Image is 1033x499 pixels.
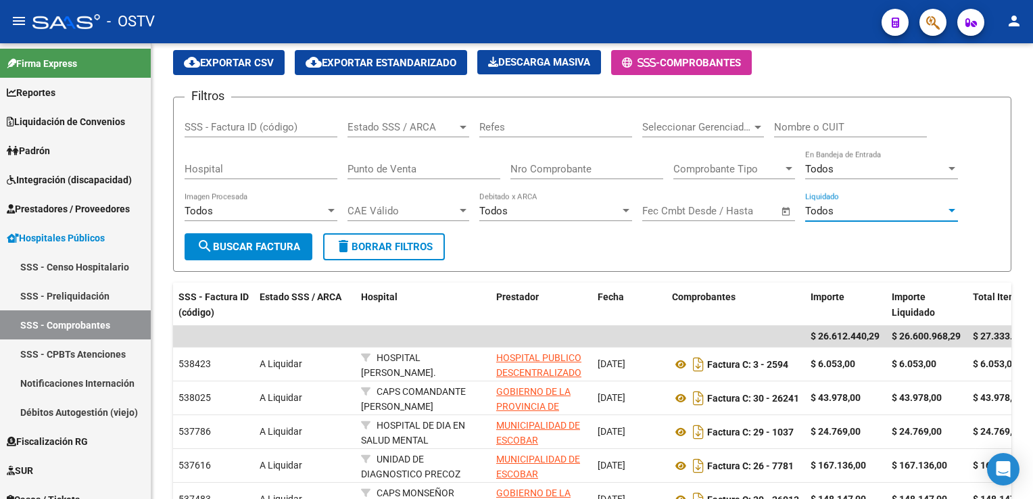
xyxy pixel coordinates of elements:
span: Todos [805,163,834,175]
span: Factura C [707,393,748,404]
button: Borrar Filtros [323,233,445,260]
span: Fecha [598,291,624,302]
strong: : 30 - 26241 [707,393,799,404]
span: Importe Liquidado [892,291,935,318]
button: Exportar Estandarizado [295,50,467,75]
datatable-header-cell: Prestador [491,283,592,389]
i: Descargar documento [690,387,707,409]
span: [DATE] [598,426,625,437]
span: [DATE] [598,358,625,369]
span: MUNICIPALIDAD DE ESCOBAR [496,420,580,446]
span: HOSPITAL [PERSON_NAME]. [361,352,436,379]
button: Open calendar [779,204,794,219]
datatable-header-cell: SSS - Factura ID (código) [173,283,254,389]
strong: $ 167.136,00 [892,460,947,471]
span: HOSPITAL PUBLICO DESCENTRALIZADO [PERSON_NAME] [496,352,581,394]
span: Padrón [7,143,50,158]
span: Liquidación de Convenios [7,114,125,129]
span: A Liquidar [260,460,302,471]
span: HOSPITAL DE DIA EN SALUD MENTAL [PERSON_NAME] [361,420,465,462]
span: [DATE] [598,460,625,471]
span: COMPROBANTES [660,57,741,69]
strong: : 26 - 7781 [707,460,794,471]
div: - 33999034069 [496,418,587,446]
span: SUR [7,463,33,478]
span: Factura C [707,460,748,471]
span: Estado SSS / ARCA [347,121,457,133]
span: Prestadores / Proveedores [7,201,130,216]
datatable-header-cell: Fecha [592,283,667,389]
span: $ 26.600.968,29 [892,331,961,341]
mat-icon: cloud_download [184,54,200,70]
span: Descarga Masiva [488,56,590,68]
span: CAE Válido [347,205,457,217]
strong: $ 6.053,00 [811,358,855,369]
strong: $ 167.136,00 [811,460,866,471]
strong: $ 24.769,00 [973,426,1023,437]
span: A Liquidar [260,358,302,369]
span: 538025 [178,392,211,403]
button: Buscar Factura [185,233,312,260]
strong: $ 43.978,00 [811,392,861,403]
mat-icon: cloud_download [306,54,322,70]
span: GOBIERNO DE LA PROVINCIA DE [GEOGRAPHIC_DATA][PERSON_NAME] ADMINISTRACION CENTRAL [496,386,587,474]
span: Comprobantes [672,291,736,302]
span: 537786 [178,426,211,437]
span: Fiscalización RG [7,434,88,449]
span: $ 26.612.440,29 [811,331,880,341]
button: Descarga Masiva [477,50,601,74]
span: 537616 [178,460,211,471]
span: - OSTV [107,7,155,37]
span: [DATE] [598,392,625,403]
span: Todos [805,205,834,217]
span: 538423 [178,358,211,369]
i: Descargar documento [690,455,707,477]
strong: $ 6.053,00 [973,358,1017,369]
i: Descargar documento [690,354,707,375]
span: Estado SSS / ARCA [260,291,341,302]
datatable-header-cell: Hospital [356,283,491,389]
mat-icon: delete [335,238,352,254]
div: - 33999034069 [496,452,587,480]
strong: : 3 - 2594 [707,359,788,370]
div: - 30709490571 [496,350,587,379]
input: End date [698,205,764,217]
span: Reportes [7,85,55,100]
mat-icon: search [197,238,213,254]
i: Descargar documento [690,421,707,443]
span: Borrar Filtros [335,241,433,253]
mat-icon: person [1006,13,1022,29]
span: Prestador [496,291,539,302]
strong: $ 24.769,00 [892,426,942,437]
strong: $ 24.769,00 [811,426,861,437]
span: Hospitales Públicos [7,231,105,245]
datatable-header-cell: Estado SSS / ARCA [254,283,356,389]
span: Factura C [707,359,748,370]
app-download-masive: Descarga masiva de comprobantes (adjuntos) [477,50,601,75]
strong: $ 43.978,00 [973,392,1023,403]
span: Todos [185,205,213,217]
strong: : 29 - 1037 [707,427,794,437]
span: CAPS COMANDANTE [PERSON_NAME] [361,386,466,412]
span: A Liquidar [260,392,302,403]
span: Hospital [361,291,398,302]
span: MUNICIPALIDAD DE ESCOBAR [496,454,580,480]
span: Integración (discapacidad) [7,172,132,187]
span: Firma Express [7,56,77,71]
span: Total Items [973,291,1022,302]
span: Comprobante Tipo [673,163,783,175]
button: -COMPROBANTES [611,50,752,75]
span: - [622,57,660,69]
span: Factura C [707,427,748,437]
strong: $ 167.136,00 [973,460,1028,471]
mat-icon: menu [11,13,27,29]
span: Buscar Factura [197,241,300,253]
span: Importe [811,291,844,302]
button: Exportar CSV [173,50,285,75]
h3: Filtros [185,87,231,105]
strong: $ 6.053,00 [892,358,936,369]
span: SSS - Factura ID (código) [178,291,249,318]
span: Seleccionar Gerenciador [642,121,752,133]
datatable-header-cell: Importe Liquidado [886,283,967,389]
span: Exportar Estandarizado [306,57,456,69]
